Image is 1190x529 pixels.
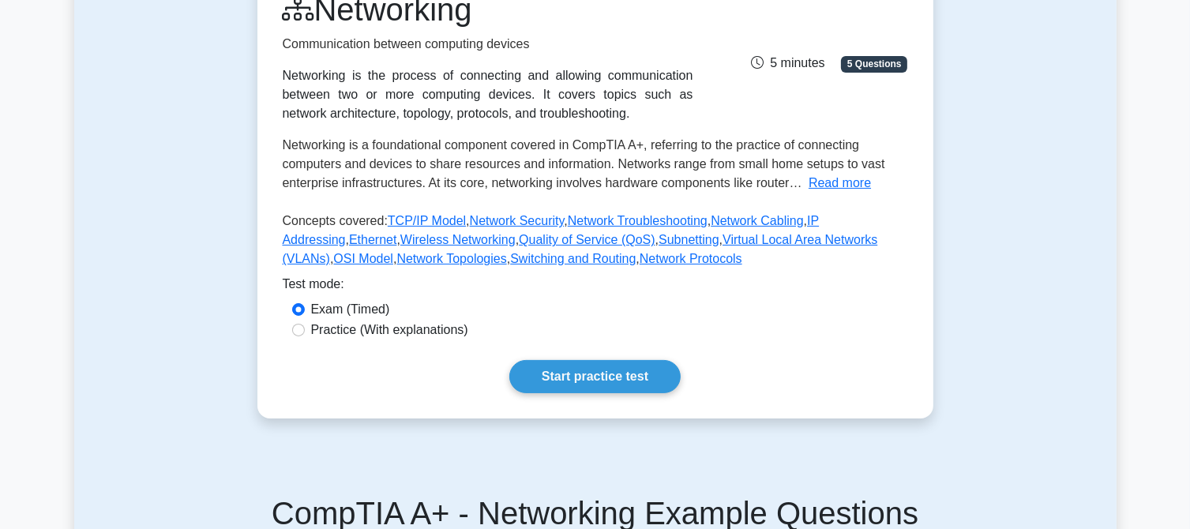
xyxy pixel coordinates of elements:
[841,56,907,72] span: 5 Questions
[388,214,466,227] a: TCP/IP Model
[809,174,871,193] button: Read more
[510,252,636,265] a: Switching and Routing
[400,233,516,246] a: Wireless Networking
[640,252,742,265] a: Network Protocols
[283,35,693,54] p: Communication between computing devices
[283,212,908,275] p: Concepts covered: , , , , , , , , , , , , ,
[711,214,803,227] a: Network Cabling
[396,252,506,265] a: Network Topologies
[311,300,390,319] label: Exam (Timed)
[311,321,468,340] label: Practice (With explanations)
[470,214,565,227] a: Network Security
[568,214,708,227] a: Network Troubleshooting
[283,66,693,123] div: Networking is the process of connecting and allowing communication between two or more computing ...
[283,275,908,300] div: Test mode:
[349,233,396,246] a: Ethernet
[283,138,885,189] span: Networking is a foundational component covered in CompTIA A+, referring to the practice of connec...
[519,233,655,246] a: Quality of Service (QoS)
[333,252,393,265] a: OSI Model
[751,56,824,69] span: 5 minutes
[509,360,681,393] a: Start practice test
[659,233,719,246] a: Subnetting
